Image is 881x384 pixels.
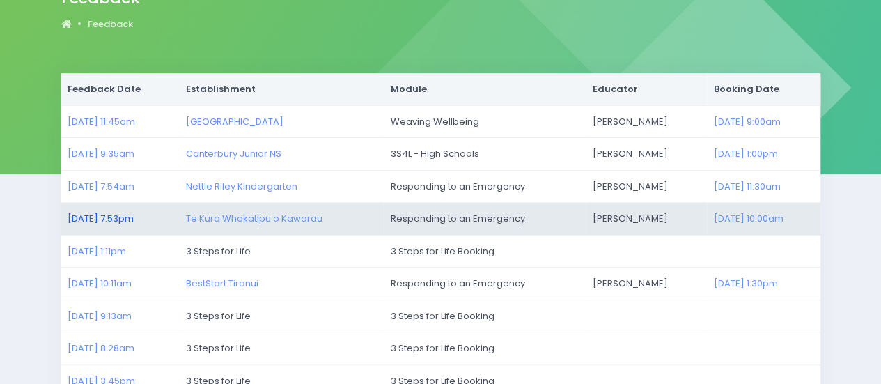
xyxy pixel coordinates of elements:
[186,277,258,290] a: BestStart Tironui
[384,105,586,138] td: Weaving Wellbeing
[179,73,384,105] th: Establishment
[384,268,586,300] td: Responding to an Emergency
[68,277,132,290] a: [DATE] 10:11am
[713,212,783,225] a: [DATE] 10:00am
[61,73,180,105] th: Feedback Date
[707,73,820,105] th: Booking Date
[384,300,820,332] td: 3 Steps for Life Booking
[186,309,251,323] span: 3 Steps for Life
[68,309,132,323] a: [DATE] 9:13am
[713,277,777,290] a: [DATE] 1:30pm
[68,115,135,128] a: [DATE] 11:45am
[586,203,707,236] td: [PERSON_NAME]
[586,105,707,138] td: [PERSON_NAME]
[586,268,707,300] td: [PERSON_NAME]
[384,332,820,365] td: 3 Steps for Life Booking
[384,138,586,171] td: 3S4L - High Schools
[586,170,707,203] td: [PERSON_NAME]
[186,147,281,160] a: Canterbury Junior NS
[713,115,780,128] a: [DATE] 9:00am
[713,147,777,160] a: [DATE] 1:00pm
[68,212,134,225] a: [DATE] 7:53pm
[586,138,707,171] td: [PERSON_NAME]
[68,245,126,258] a: [DATE] 1:11pm
[186,245,251,258] span: 3 Steps for Life
[586,73,707,105] th: Educator
[384,235,820,268] td: 3 Steps for Life Booking
[68,341,134,355] a: [DATE] 8:28am
[68,147,134,160] a: [DATE] 9:35am
[186,180,297,193] a: Nettle Riley Kindergarten
[384,170,586,203] td: Responding to an Emergency
[186,341,251,355] span: 3 Steps for Life
[186,115,283,128] a: [GEOGRAPHIC_DATA]
[384,73,586,105] th: Module
[713,180,780,193] a: [DATE] 11:30am
[68,180,134,193] a: [DATE] 7:54am
[88,17,133,31] a: Feedback
[186,212,322,225] a: Te Kura Whakatipu o Kawarau
[384,203,586,236] td: Responding to an Emergency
